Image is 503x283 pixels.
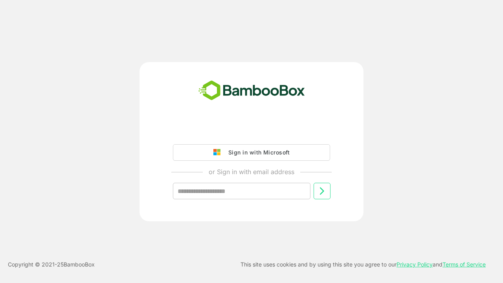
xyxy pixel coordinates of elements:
img: bamboobox [194,78,309,104]
a: Terms of Service [442,261,486,268]
img: google [213,149,224,156]
a: Privacy Policy [397,261,433,268]
p: Copyright © 2021- 25 BambooBox [8,260,95,269]
p: This site uses cookies and by using this site you agree to our and [240,260,486,269]
p: or Sign in with email address [209,167,294,176]
button: Sign in with Microsoft [173,144,330,161]
div: Sign in with Microsoft [224,147,290,158]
